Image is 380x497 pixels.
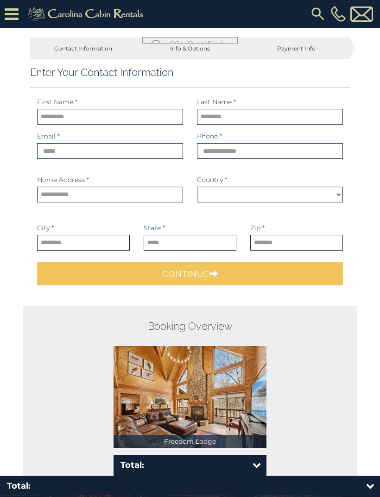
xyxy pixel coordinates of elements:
[23,5,151,23] img: Khaki-logo.png
[197,132,222,141] label: Phone *
[114,455,266,476] button: Total:
[250,223,265,233] label: Zip *
[144,223,165,233] label: State *
[150,40,162,57] img: LOCKICON1.png
[114,435,266,448] p: Freedom Lodge
[37,132,60,141] label: Email *
[329,6,348,22] a: [PHONE_NUMBER]
[310,6,326,22] img: search-regular.svg
[37,175,89,184] label: Home Address *
[197,175,227,184] label: Country *
[37,223,54,233] label: City *
[37,97,77,107] label: First Name *
[37,262,343,285] button: Continue
[150,40,230,50] h4: SSL Certified
[120,460,144,470] strong: Total:
[114,346,266,448] img: 1739909748_thumbnail.jpeg
[114,320,266,332] h2: Booking Overview
[30,66,350,78] h3: Enter Your Contact Information
[7,481,31,491] strong: Total:
[197,97,236,107] label: Last Name *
